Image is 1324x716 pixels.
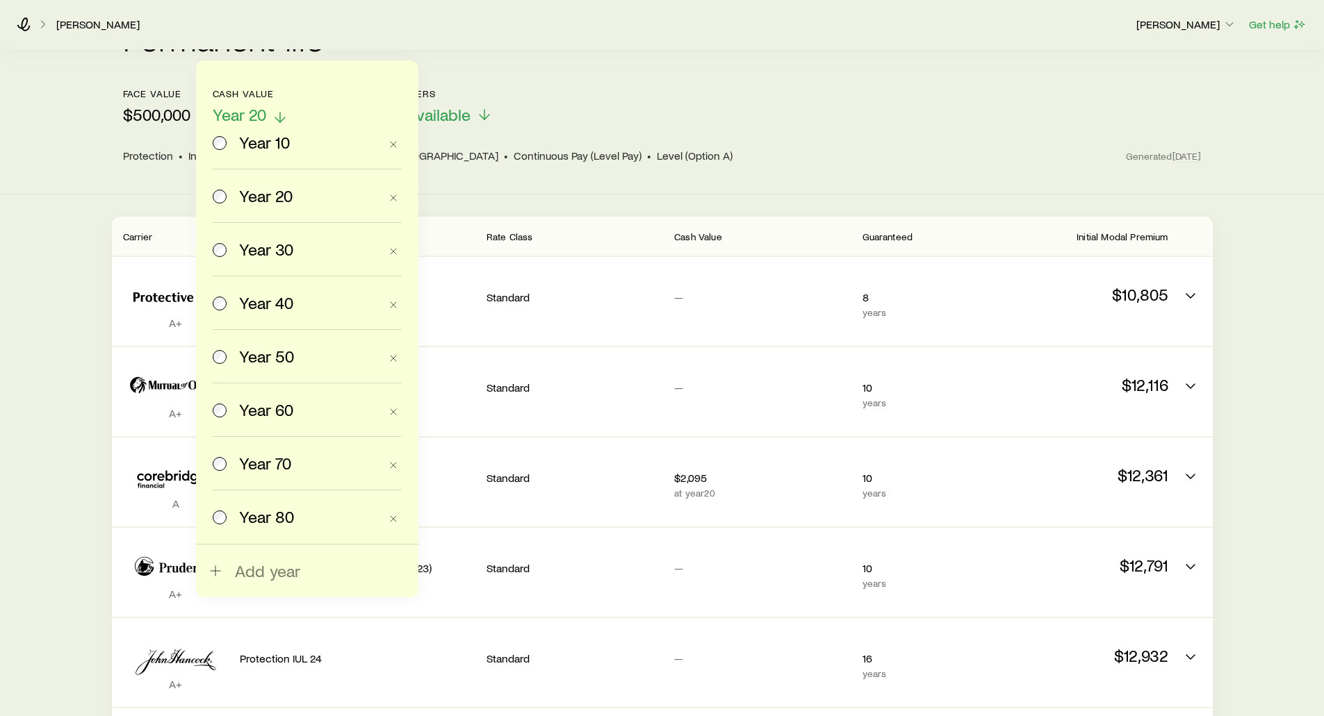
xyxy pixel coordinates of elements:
p: Standard [487,290,663,304]
span: [DATE] [1172,150,1202,163]
p: $12,791 [991,556,1168,575]
span: Year 20 [213,105,266,124]
p: years [863,578,981,589]
button: CarriersAll available [386,88,493,125]
p: $12,361 [991,465,1168,485]
p: 10 [863,561,981,575]
span: All available [386,105,471,124]
p: Cash Value [213,88,288,99]
p: — [674,290,851,304]
p: A+ [123,406,229,420]
span: • [179,149,183,163]
p: A+ [123,587,229,601]
span: Initial Modal Premium [1077,231,1168,242]
span: Cash Value [674,231,722,242]
p: [PERSON_NAME] [1136,17,1236,31]
p: years [863,668,981,679]
span: Carrier [123,231,153,242]
a: [PERSON_NAME] [56,18,140,31]
p: — [674,651,851,665]
span: Protection [123,149,173,163]
p: Standard [487,381,663,394]
span: Continuous Pay (Level Pay) [514,149,641,163]
p: $2,095 [674,471,851,485]
p: — [674,381,851,394]
span: • [504,149,508,163]
p: 10 [863,381,981,394]
p: 16 [863,651,981,665]
p: years [863,397,981,408]
p: face value [123,88,190,99]
span: Indexed universal life [188,149,288,163]
p: Standard [487,561,663,575]
span: Level (Option A) [657,149,733,163]
p: 10 [863,471,981,485]
p: $10,805 [991,285,1168,304]
p: $500,000 [123,105,190,124]
p: Standard [487,471,663,485]
p: A [123,497,229,510]
span: • [647,149,651,163]
p: — [674,561,851,575]
span: Generated [1126,150,1201,163]
span: Guaranteed [863,231,913,242]
p: 8 [863,290,981,304]
p: A+ [123,316,229,330]
button: Cash ValueYear 20 [213,88,288,125]
button: [PERSON_NAME] [1136,17,1237,33]
h2: Permanent life [123,22,325,55]
p: $12,116 [991,375,1168,394]
p: years [863,488,981,499]
p: $12,932 [991,646,1168,665]
p: Carriers [386,88,493,99]
p: Standard [487,651,663,665]
p: A+ [123,677,229,691]
span: Rate Class [487,231,533,242]
p: years [863,307,981,318]
p: at year 20 [674,488,851,499]
button: Get help [1248,17,1307,33]
p: Protection IUL 24 [240,651,475,665]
